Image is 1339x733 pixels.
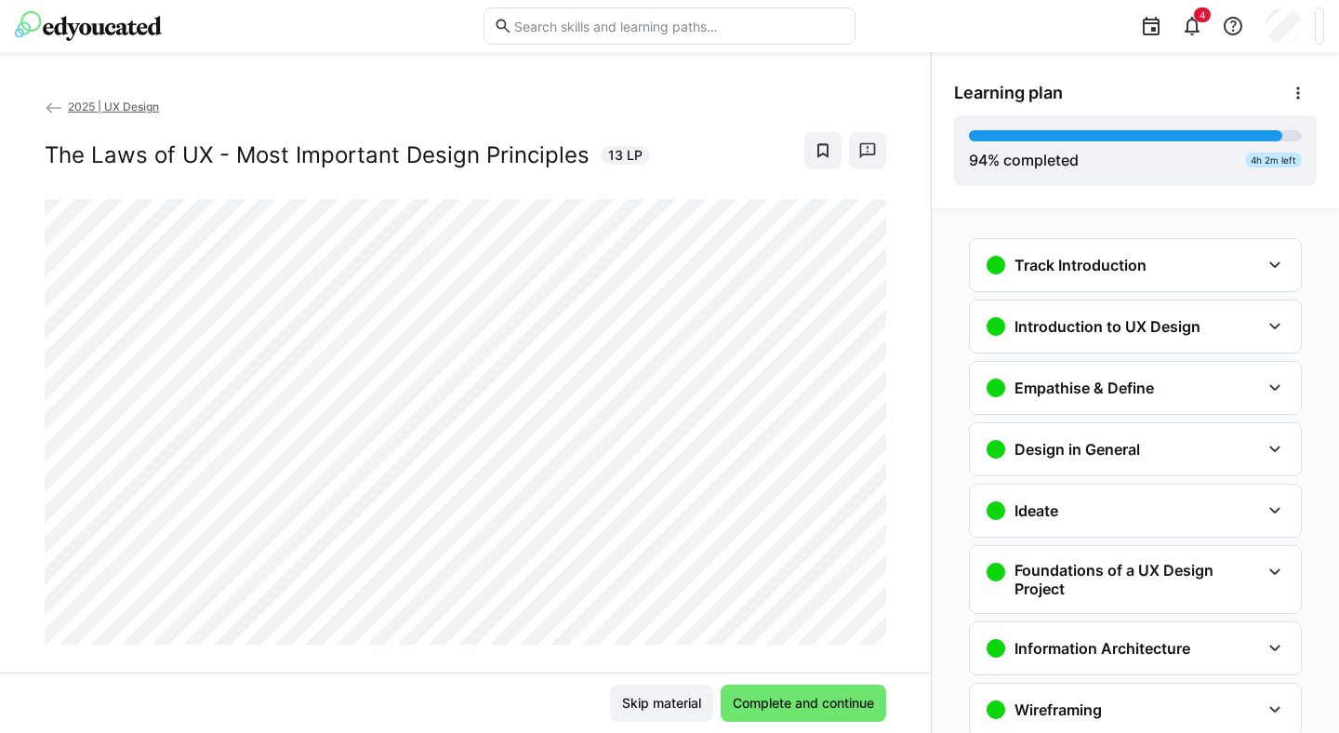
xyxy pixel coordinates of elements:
span: 94 [969,151,988,169]
h3: Design in General [1014,440,1140,459]
h3: Track Introduction [1014,256,1147,274]
div: 4h 2m left [1245,153,1302,167]
span: 13 LP [608,146,643,165]
span: Skip material [619,694,704,713]
span: 4 [1200,9,1205,20]
span: Complete and continue [730,694,877,713]
button: Skip material [610,685,713,722]
h3: Foundations of a UX Design Project [1014,561,1260,598]
div: % completed [969,149,1079,171]
span: Learning plan [954,83,1063,103]
input: Search skills and learning paths… [512,18,845,34]
h2: The Laws of UX - Most Important Design Principles [45,141,590,169]
button: Complete and continue [721,685,886,722]
h3: Ideate [1014,501,1058,520]
h3: Wireframing [1014,700,1102,719]
h3: Information Architecture [1014,639,1190,658]
h3: Introduction to UX Design [1014,317,1200,336]
span: 2025 | UX Design [68,100,159,113]
h3: Empathise & Define [1014,379,1154,397]
a: 2025 | UX Design [45,100,159,113]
